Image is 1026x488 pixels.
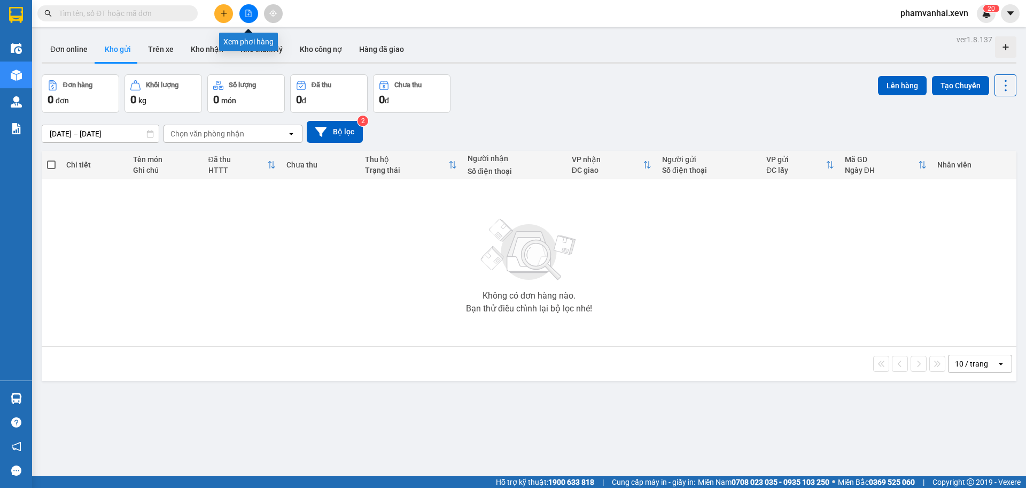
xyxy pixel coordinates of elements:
[42,125,159,142] input: Select a date range.
[997,360,1005,368] svg: open
[995,36,1016,58] div: Tạo kho hàng mới
[572,155,643,164] div: VP nhận
[923,476,924,488] span: |
[957,34,992,45] div: ver 1.8.137
[548,478,594,486] strong: 1900 633 818
[365,166,448,174] div: Trạng thái
[937,161,1011,169] div: Nhân viên
[208,166,268,174] div: HTTT
[221,96,236,105] span: món
[63,81,92,89] div: Đơn hàng
[832,480,835,484] span: ⚪️
[66,161,122,169] div: Chi tiết
[229,81,256,89] div: Số lượng
[146,81,178,89] div: Khối lượng
[48,93,53,106] span: 0
[56,96,69,105] span: đơn
[245,10,252,17] span: file-add
[988,5,991,12] span: 2
[290,74,368,113] button: Đã thu0đ
[357,116,368,126] sup: 2
[838,476,915,488] span: Miền Bắc
[312,81,331,89] div: Đã thu
[219,33,278,51] div: Xem phơi hàng
[496,476,594,488] span: Hỗ trợ kỹ thuật:
[991,5,995,12] span: 0
[11,123,22,134] img: solution-icon
[182,36,232,62] button: Kho nhận
[59,7,185,19] input: Tìm tên, số ĐT hoặc mã đơn
[892,6,977,20] span: phamvanhai.xevn
[602,476,604,488] span: |
[11,70,22,81] img: warehouse-icon
[761,151,840,179] th: Toggle SortBy
[468,167,561,176] div: Số điện thoại
[468,154,561,163] div: Người nhận
[845,155,918,164] div: Mã GD
[125,74,202,113] button: Khối lượng0kg
[307,121,363,143] button: Bộ lọc
[766,155,826,164] div: VP gửi
[566,151,657,179] th: Toggle SortBy
[1001,4,1020,23] button: caret-down
[11,441,21,452] span: notification
[351,36,413,62] button: Hàng đã giao
[379,93,385,106] span: 0
[572,166,643,174] div: ĐC giao
[483,292,576,300] div: Không có đơn hàng nào.
[9,7,23,23] img: logo-vxr
[11,43,22,54] img: warehouse-icon
[11,466,21,476] span: message
[170,128,244,139] div: Chọn văn phòng nhận
[207,74,285,113] button: Số lượng0món
[220,10,228,17] span: plus
[11,417,21,428] span: question-circle
[983,5,999,12] sup: 20
[42,36,96,62] button: Đơn online
[394,81,422,89] div: Chưa thu
[264,4,283,23] button: aim
[662,166,756,174] div: Số điện thoại
[869,478,915,486] strong: 0369 525 060
[291,36,351,62] button: Kho công nợ
[42,74,119,113] button: Đơn hàng0đơn
[878,76,927,95] button: Lên hàng
[698,476,829,488] span: Miền Nam
[96,36,139,62] button: Kho gửi
[967,478,974,486] span: copyright
[955,359,988,369] div: 10 / trang
[766,166,826,174] div: ĐC lấy
[732,478,829,486] strong: 0708 023 035 - 0935 103 250
[213,93,219,106] span: 0
[239,4,258,23] button: file-add
[208,155,268,164] div: Đã thu
[269,10,277,17] span: aim
[203,151,282,179] th: Toggle SortBy
[1006,9,1015,18] span: caret-down
[385,96,389,105] span: đ
[612,476,695,488] span: Cung cấp máy in - giấy in:
[11,393,22,404] img: warehouse-icon
[296,93,302,106] span: 0
[360,151,462,179] th: Toggle SortBy
[365,155,448,164] div: Thu hộ
[476,212,582,287] img: svg+xml;base64,PHN2ZyBjbGFzcz0ibGlzdC1wbHVnX19zdmciIHhtbG5zPSJodHRwOi8vd3d3LnczLm9yZy8yMDAwL3N2Zy...
[932,76,989,95] button: Tạo Chuyến
[840,151,932,179] th: Toggle SortBy
[44,10,52,17] span: search
[139,36,182,62] button: Trên xe
[133,166,198,174] div: Ghi chú
[662,155,756,164] div: Người gửi
[466,304,592,313] div: Bạn thử điều chỉnh lại bộ lọc nhé!
[373,74,450,113] button: Chưa thu0đ
[130,93,136,106] span: 0
[286,161,354,169] div: Chưa thu
[982,9,991,18] img: icon-new-feature
[138,96,146,105] span: kg
[133,155,198,164] div: Tên món
[845,166,918,174] div: Ngày ĐH
[287,129,296,138] svg: open
[11,96,22,108] img: warehouse-icon
[302,96,306,105] span: đ
[214,4,233,23] button: plus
